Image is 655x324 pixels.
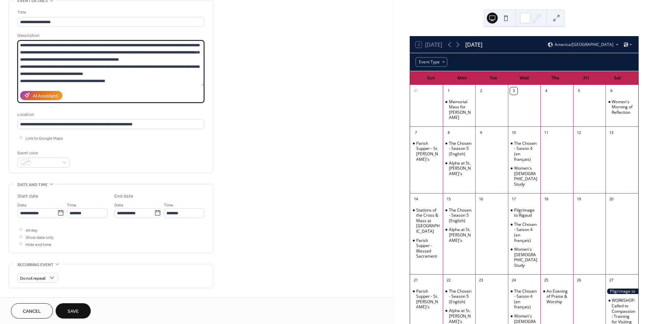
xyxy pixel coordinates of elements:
div: 13 [608,129,615,136]
div: 9 [477,129,485,136]
div: Alpha at St. [PERSON_NAME]'s [449,160,473,176]
div: Start date [17,193,39,200]
div: The Chosen - Saison 4 (en français) [514,141,538,162]
div: 26 [575,277,583,284]
span: America/[GEOGRAPHIC_DATA] [555,43,613,47]
div: The Chosen - Saison 4 (en français) [514,289,538,310]
div: Pilgrimage to Rigaud [508,207,541,218]
div: 25 [542,277,550,284]
button: AI Assistant [20,91,62,100]
div: 24 [510,277,518,284]
div: The Chosen - Season 5 (English) [449,141,473,157]
div: The Chosen - Saison 4 (en français) [508,289,541,310]
div: 10 [510,129,518,136]
div: End date [114,193,133,200]
div: Thu [540,71,571,85]
div: Parish Supper - St. [PERSON_NAME]'s [416,141,440,162]
div: Parish Supper - St. Raphael's [410,141,443,162]
div: 17 [510,196,518,203]
div: Women's Morning of Reflection [612,99,636,115]
div: 22 [445,277,452,284]
div: 11 [542,129,550,136]
div: 8 [445,129,452,136]
div: Sat [602,71,633,85]
div: The Chosen - Season 5 (English) [449,207,473,223]
div: 5 [575,87,583,95]
button: Cancel [11,303,53,319]
div: 14 [412,196,420,203]
div: The Chosen - Season 5 (English) [443,141,476,157]
div: [DATE] [465,41,482,49]
div: Event color [17,150,69,157]
div: 4 [542,87,550,95]
div: Memorial Mass for Charlotte Light [443,99,476,120]
span: Event image [17,296,44,304]
div: Parish Supper - St. Peter's [410,289,443,310]
div: 19 [575,196,583,203]
div: Stations of the Cross & Mass at Calvary [410,207,443,234]
div: 18 [542,196,550,203]
div: Alpha at St. Peter's [443,160,476,176]
div: Parish Supper - Blessed Sacrament [416,238,440,259]
div: The Chosen - Season 5 (English) [443,289,476,305]
div: The Chosen - Saison 4 (en français) [508,141,541,162]
div: Fri [571,71,602,85]
div: 27 [608,277,615,284]
div: Stations of the Cross & Mass at [GEOGRAPHIC_DATA] [416,207,440,234]
div: 23 [477,277,485,284]
div: Pilgrimage to Rigaud [514,207,538,218]
div: Mon [447,71,478,85]
div: 6 [608,87,615,95]
span: Time [164,201,173,209]
div: Alpha at St. [PERSON_NAME]'s [449,227,473,243]
div: AI Assistant [33,92,58,99]
div: 16 [477,196,485,203]
div: The Chosen - Saison 4 (en français) [514,222,538,243]
span: All day [26,227,38,234]
div: Parish Supper - St. [PERSON_NAME]'s [416,289,440,310]
span: Hide end time [26,241,52,248]
div: Wed [509,71,540,85]
div: Title [17,9,203,16]
span: Link to Google Maps [26,135,63,142]
div: 20 [608,196,615,203]
div: Alpha at St. Peter's [443,308,476,324]
span: Do not repeat [20,274,46,282]
div: 2 [477,87,485,95]
span: Save [68,308,79,315]
div: 7 [412,129,420,136]
div: Sun [416,71,447,85]
div: 3 [510,87,518,95]
div: Tue [478,71,509,85]
div: Women's [DEMOGRAPHIC_DATA] Study [514,247,538,268]
div: Memorial Mass for [PERSON_NAME] [449,99,473,120]
div: 31 [412,87,420,95]
div: Parish Supper - Blessed Sacrament [410,238,443,259]
span: Cancel [23,308,41,315]
div: An Evening of Praise & Worship [540,289,573,305]
div: 12 [575,129,583,136]
div: 15 [445,196,452,203]
span: Show date only [26,234,54,241]
div: Alpha at St. [PERSON_NAME]'s [449,308,473,324]
div: Alpha at St. Peter's [443,227,476,243]
span: Recurring event [17,261,54,268]
span: Date [17,201,27,209]
div: 1 [445,87,452,95]
div: An Evening of Praise & Worship [547,289,570,305]
div: 21 [412,277,420,284]
div: Women's Bible Study [508,247,541,268]
span: Date and time [17,181,48,188]
div: The Chosen - Saison 4 (en français) [508,222,541,243]
div: The Chosen - Season 5 (English) [443,207,476,223]
div: The Chosen - Season 5 (English) [449,289,473,305]
div: Description [17,32,203,39]
span: Date [114,201,123,209]
div: Women's Bible Study [508,166,541,187]
span: Time [67,201,76,209]
div: Location [17,111,203,118]
div: Women's Morning of Reflection [606,99,638,115]
div: Women's [DEMOGRAPHIC_DATA] Study [514,166,538,187]
button: Save [56,303,91,319]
